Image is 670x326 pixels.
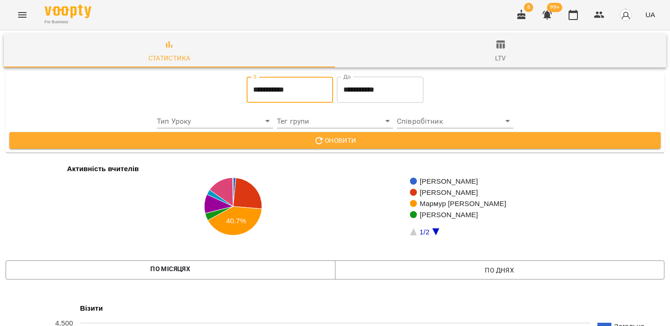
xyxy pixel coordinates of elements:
[420,228,429,236] text: 1/2
[645,10,655,20] span: UA
[9,132,661,149] button: Оновити
[335,260,665,279] button: По днях
[420,211,478,219] text: [PERSON_NAME]
[148,53,191,64] div: Статистика
[642,6,659,23] button: UA
[45,5,91,18] img: Voopty Logo
[420,200,506,207] text: Мармур [PERSON_NAME]
[495,53,506,64] div: ltv
[524,3,533,12] span: 8
[420,188,478,196] text: [PERSON_NAME]
[342,265,657,276] span: По днях
[150,263,190,274] label: По місяцях
[17,135,653,146] span: Оновити
[6,160,664,253] svg: A chart.
[45,19,91,25] span: For Business
[547,3,563,12] span: 99+
[226,217,246,225] text: 40.7%
[6,260,335,279] button: По місяцях
[420,177,478,185] text: [PERSON_NAME]
[11,4,33,26] button: Menu
[619,8,632,21] img: avatar_s.png
[67,165,139,173] text: Активність вчителів
[80,304,103,312] text: Візити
